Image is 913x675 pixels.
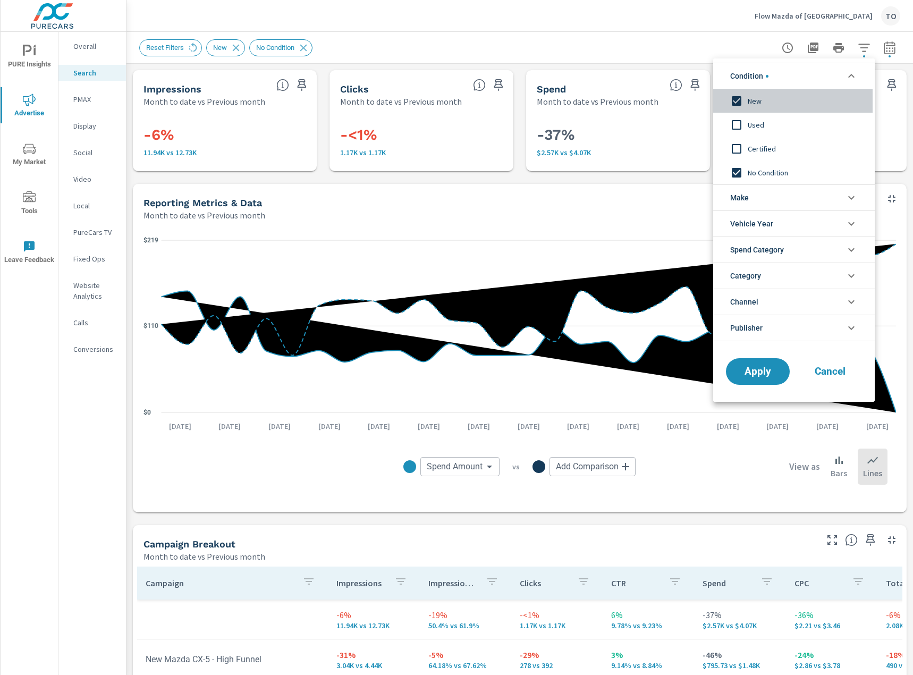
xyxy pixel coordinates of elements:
[730,63,768,89] span: Condition
[737,367,779,376] span: Apply
[713,137,873,161] div: Certified
[713,89,873,113] div: New
[730,263,761,289] span: Category
[809,367,851,376] span: Cancel
[748,95,864,107] span: New
[748,142,864,155] span: Certified
[713,161,873,184] div: No Condition
[730,237,784,263] span: Spend Category
[730,211,773,237] span: Vehicle Year
[713,58,875,345] ul: filter options
[748,166,864,179] span: No Condition
[730,185,749,210] span: Make
[748,119,864,131] span: Used
[726,358,790,385] button: Apply
[730,315,763,341] span: Publisher
[713,113,873,137] div: Used
[730,289,758,315] span: Channel
[798,358,862,385] button: Cancel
